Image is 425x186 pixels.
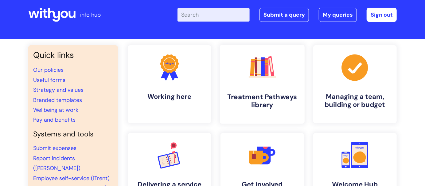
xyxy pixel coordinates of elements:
[33,96,82,104] a: Branded templates
[33,106,78,114] a: Wellbeing at work
[225,93,300,109] h4: Treatment Pathways library
[33,50,113,60] h3: Quick links
[128,45,211,123] a: Working here
[33,66,64,74] a: Our policies
[33,116,76,123] a: Pay and benefits
[367,8,397,22] a: Sign out
[33,76,65,84] a: Useful forms
[33,86,84,94] a: Strategy and values
[33,130,113,139] h4: Systems and tools
[259,8,309,22] a: Submit a query
[313,45,397,123] a: Managing a team, building or budget
[177,8,250,22] input: Search
[220,45,305,124] a: Treatment Pathways library
[133,93,206,101] h4: Working here
[177,8,397,22] div: | -
[33,144,76,152] a: Submit expenses
[319,8,357,22] a: My queries
[33,175,110,182] a: Employee self-service (iTrent)
[318,93,392,109] h4: Managing a team, building or budget
[80,10,101,20] p: info hub
[33,155,80,172] a: Report incidents ([PERSON_NAME])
